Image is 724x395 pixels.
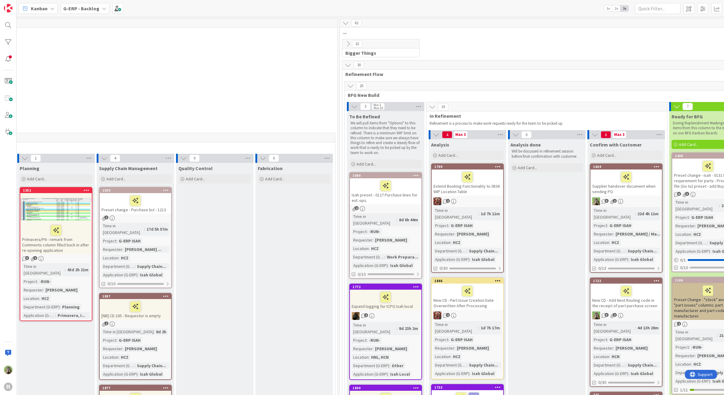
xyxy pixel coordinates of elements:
[598,379,606,386] span: 0/30
[438,153,458,158] span: Add Card...
[101,238,116,244] div: Project
[433,336,448,343] div: Project
[13,1,28,8] span: Support
[349,172,422,279] a: 1600Isah preset - 0127 Purchase lines for ext. ops.Time in [GEOGRAPHIC_DATA]:8d 6h 44mProject:-RU...
[352,322,397,335] div: Time in [GEOGRAPHIC_DATA]
[607,222,608,229] span: :
[355,206,359,210] span: 2
[680,257,686,263] span: 0 / 1
[674,214,689,221] div: Project
[20,223,92,254] div: Primavera/P6 - remark from Comments column filled back in after re-opening application
[101,362,135,369] div: Department (G-ERP)
[101,222,144,236] div: Time in [GEOGRAPHIC_DATA]
[628,370,629,377] span: :
[101,272,138,278] div: Application (G-ERP)
[101,371,138,377] div: Application (G-ERP)
[674,352,695,359] div: Requester
[350,173,421,204] div: 1600Isah preset - 0127 Purchase lines for ext. ops.
[55,312,56,319] span: :
[613,313,617,317] span: 1
[433,370,470,377] div: Application (G-ERP)
[145,226,169,232] div: 17d 5h 57m
[397,216,420,223] div: 8d 6h 44m
[434,279,503,283] div: 1846
[350,178,421,204] div: Isah preset - 0127 Purchase lines for ext. ops.
[22,287,43,293] div: Requester
[122,246,123,253] span: :
[432,278,503,284] div: 1846
[467,362,500,368] div: Supply Chain...
[689,214,690,221] span: :
[369,245,370,252] span: :
[352,213,397,226] div: Time in [GEOGRAPHIC_DATA]
[450,239,451,246] span: :
[590,163,663,273] a: 1604Supplier handover document when sending POTTTime in [GEOGRAPHIC_DATA]:22d 4h 11mProject:G-ERP...
[518,165,537,170] span: Add Card...
[691,231,692,238] span: :
[353,285,421,289] div: 1772
[374,237,409,243] div: [PERSON_NAME]
[707,239,708,246] span: :
[37,278,38,285] span: :
[590,311,662,319] div: TT
[467,248,500,254] div: Supply Chain...
[433,362,467,368] div: Department (G-ERP)
[433,311,441,319] img: JK
[101,246,122,253] div: Requester
[449,336,474,343] div: G-ERP ISAH
[433,231,454,237] div: Requester
[454,231,455,237] span: :
[105,321,108,325] span: 1
[614,345,649,351] div: [PERSON_NAME]
[598,265,606,272] span: 0/13
[674,329,717,342] div: Time in [GEOGRAPHIC_DATA]
[22,263,65,276] div: Time in [GEOGRAPHIC_DATA]
[397,325,420,332] div: 8d 23h 2m
[610,353,621,360] div: HCN
[467,362,467,368] span: :
[689,344,690,351] span: :
[470,256,496,263] div: Isah Global
[431,278,504,379] a: 1846New CD - Part Issue Creation Date Overwritten After ProcessingJKTime in [GEOGRAPHIC_DATA]:1d ...
[674,378,710,384] div: Application (G-ERP)
[389,262,414,269] div: Isah Global
[352,237,373,243] div: Requester
[388,262,389,269] span: :
[101,263,135,270] div: Department (G-ERP)
[433,248,467,254] div: Department (G-ERP)
[135,263,168,270] div: Supply Chain...
[38,278,52,285] div: -RUN-
[350,284,421,310] div: 1772Expand logging for ICPO Isah local
[608,222,633,229] div: G-ERP ISAH
[397,325,397,332] span: :
[590,278,663,387] a: 1722New CD - Add Next Routing code in the receipt of part purchase screenTTTime in [GEOGRAPHIC_DA...
[710,378,711,384] span: :
[27,176,46,182] span: Add Card...
[117,337,142,344] div: G-ERP ISAH
[265,176,284,182] span: Add Card...
[144,226,145,232] span: :
[592,336,607,343] div: Project
[105,216,108,219] span: 1
[609,353,610,360] span: :
[352,345,373,352] div: Requester
[449,222,474,229] div: G-ERP ISAH
[65,266,66,273] span: :
[608,336,633,343] div: G-ERP ISAH
[592,256,628,263] div: Application (G-ERP)
[367,228,367,235] span: :
[433,207,478,220] div: Time in [GEOGRAPHIC_DATA]
[116,337,117,344] span: :
[357,161,376,167] span: Add Card...
[432,284,503,310] div: New CD - Part Issue Creation Date Overwritten After Processing
[432,164,503,196] div: 1799Extend Booking Functionality to 0836 WIP Location Table
[695,352,696,359] span: :
[432,170,503,196] div: Extend Booking Functionality to 0836 WIP Location Table
[470,370,496,377] div: Isah Global
[478,324,479,331] span: :
[352,371,388,377] div: Application (G-ERP)
[607,336,608,343] span: :
[717,332,718,339] span: :
[349,284,422,380] a: 1772Expand logging for ICPO Isah localNDTime in [GEOGRAPHIC_DATA]:8d 23h 2mProject:-RUN-Requester...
